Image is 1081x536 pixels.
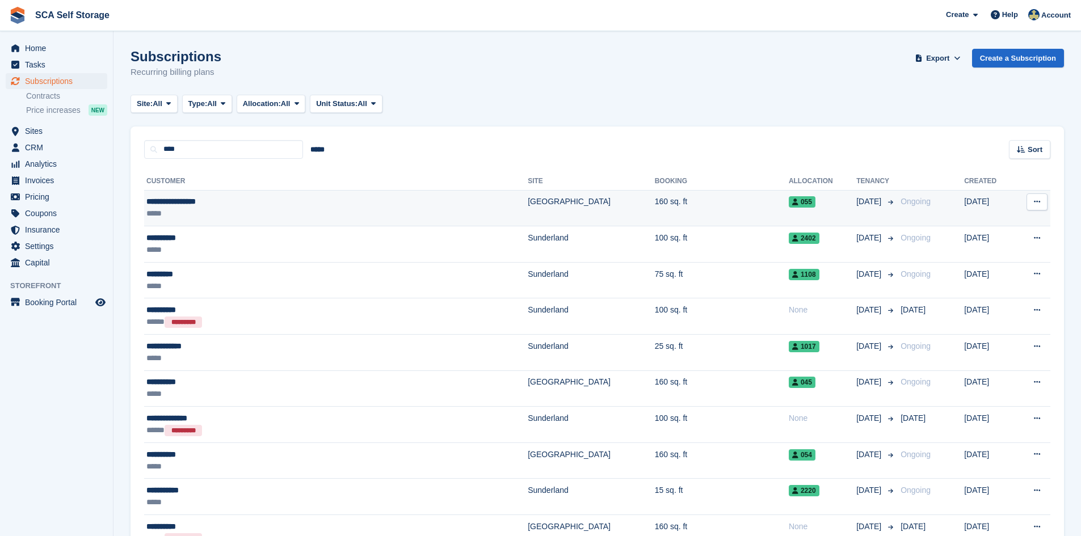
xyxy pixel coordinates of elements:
span: All [357,98,367,109]
a: menu [6,140,107,155]
td: [DATE] [964,190,1014,226]
a: menu [6,57,107,73]
span: [DATE] [856,449,884,461]
img: stora-icon-8386f47178a22dfd0bd8f6a31ec36ba5ce8667c1dd55bd0f319d3a0aa187defe.svg [9,7,26,24]
th: Booking [655,172,789,191]
a: menu [6,123,107,139]
span: Booking Portal [25,294,93,310]
span: Ongoing [901,341,931,351]
td: Sunderland [528,335,654,371]
span: Analytics [25,156,93,172]
td: [DATE] [964,226,1014,263]
td: 160 sq. ft [655,442,789,479]
th: Tenancy [856,172,896,191]
img: Bethany Bloodworth [1028,9,1040,20]
td: [DATE] [964,262,1014,298]
span: [DATE] [856,521,884,533]
td: [DATE] [964,335,1014,371]
span: [DATE] [856,412,884,424]
a: Preview store [94,296,107,309]
a: Create a Subscription [972,49,1064,67]
span: Ongoing [901,450,931,459]
div: NEW [89,104,107,116]
td: Sunderland [528,479,654,515]
span: Pricing [25,189,93,205]
td: 100 sq. ft [655,298,789,335]
span: Create [946,9,969,20]
th: Allocation [789,172,856,191]
button: Site: All [131,95,178,113]
span: 055 [789,196,815,208]
span: Ongoing [901,269,931,278]
a: menu [6,238,107,254]
span: [DATE] [856,484,884,496]
span: Type: [188,98,208,109]
span: Account [1041,10,1071,21]
h1: Subscriptions [131,49,221,64]
span: [DATE] [901,305,926,314]
td: [GEOGRAPHIC_DATA] [528,370,654,407]
a: menu [6,255,107,271]
th: Customer [144,172,528,191]
td: [GEOGRAPHIC_DATA] [528,442,654,479]
a: menu [6,156,107,172]
span: Price increases [26,105,81,116]
span: [DATE] [856,232,884,244]
span: Ongoing [901,233,931,242]
button: Allocation: All [237,95,306,113]
span: 054 [789,449,815,461]
span: Site: [137,98,153,109]
span: 1108 [789,269,819,280]
td: [DATE] [964,370,1014,407]
div: None [789,521,856,533]
span: Home [25,40,93,56]
span: Allocation: [243,98,281,109]
td: 25 sq. ft [655,335,789,371]
a: menu [6,222,107,238]
span: All [281,98,291,109]
span: Ongoing [901,377,931,386]
span: Help [1002,9,1018,20]
a: Contracts [26,91,107,102]
span: 2402 [789,233,819,244]
a: Price increases NEW [26,104,107,116]
th: Created [964,172,1014,191]
td: 160 sq. ft [655,370,789,407]
span: [DATE] [856,196,884,208]
td: [DATE] [964,479,1014,515]
a: menu [6,73,107,89]
td: 160 sq. ft [655,190,789,226]
td: [GEOGRAPHIC_DATA] [528,190,654,226]
span: Storefront [10,280,113,292]
span: Ongoing [901,197,931,206]
a: menu [6,294,107,310]
span: [DATE] [901,522,926,531]
button: Type: All [182,95,232,113]
th: Site [528,172,654,191]
a: menu [6,40,107,56]
span: Subscriptions [25,73,93,89]
span: Insurance [25,222,93,238]
div: None [789,304,856,316]
span: 045 [789,377,815,388]
span: Unit Status: [316,98,357,109]
span: CRM [25,140,93,155]
span: Export [926,53,949,64]
button: Unit Status: All [310,95,382,113]
td: 100 sq. ft [655,407,789,443]
a: menu [6,172,107,188]
span: Ongoing [901,486,931,495]
a: menu [6,205,107,221]
td: [DATE] [964,442,1014,479]
span: [DATE] [856,376,884,388]
span: Settings [25,238,93,254]
td: Sunderland [528,407,654,443]
span: Capital [25,255,93,271]
span: All [207,98,217,109]
span: 2220 [789,485,819,496]
span: [DATE] [856,268,884,280]
td: 15 sq. ft [655,479,789,515]
span: Sort [1028,144,1042,155]
td: Sunderland [528,262,654,298]
td: [DATE] [964,407,1014,443]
